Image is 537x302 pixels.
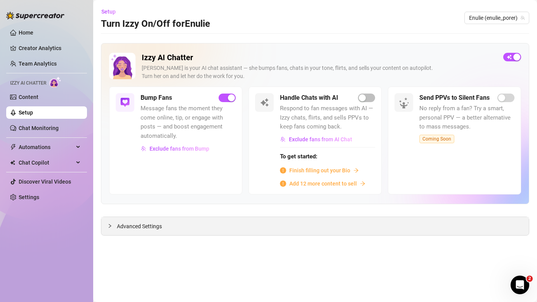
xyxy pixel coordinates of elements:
span: Izzy AI Chatter [10,80,46,87]
a: Chat Monitoring [19,125,59,131]
img: svg%3e [141,146,146,151]
span: team [520,16,525,20]
div: collapsed [108,222,117,230]
h5: Send PPVs to Silent Fans [419,93,490,102]
span: Finish filling out your Bio [289,166,350,175]
span: info-circle [280,167,286,174]
button: Setup [101,5,122,18]
button: Exclude fans from AI Chat [280,133,353,146]
img: svg%3e [120,98,130,107]
span: collapsed [108,224,112,228]
span: Add 12 more content to sell [289,179,357,188]
span: Exclude fans from AI Chat [289,136,352,142]
a: Creator Analytics [19,42,81,54]
span: Message fans the moment they come online, tip, or engage with posts — and boost engagement automa... [141,104,236,141]
a: Content [19,94,38,100]
span: thunderbolt [10,144,16,150]
h5: Handle Chats with AI [280,93,338,102]
a: Team Analytics [19,61,57,67]
h3: Turn Izzy On/Off for Enulie [101,18,210,30]
img: svg%3e [280,137,286,142]
span: Exclude fans from Bump [149,146,209,152]
div: [PERSON_NAME] is your AI chat assistant — she bumps fans, chats in your tone, flirts, and sells y... [142,64,497,80]
a: Discover Viral Videos [19,179,71,185]
span: Setup [101,9,116,15]
span: info-circle [280,181,286,187]
img: silent-fans-ppv-o-N6Mmdf.svg [399,97,411,110]
a: Home [19,30,33,36]
span: Automations [19,141,74,153]
img: AI Chatter [49,76,61,88]
span: Chat Copilot [19,156,74,169]
img: Chat Copilot [10,160,15,165]
button: Exclude fans from Bump [141,142,210,155]
h5: Bump Fans [141,93,172,102]
img: svg%3e [260,98,269,107]
iframe: Intercom live chat [511,276,529,294]
img: Izzy AI Chatter [109,53,136,79]
span: 2 [527,276,533,282]
span: No reply from a fan? Try a smart, personal PPV — a better alternative to mass messages. [419,104,514,132]
span: Advanced Settings [117,222,162,231]
span: Enulie (enulie_porer) [469,12,525,24]
a: Settings [19,194,39,200]
span: Coming Soon [419,135,454,143]
span: arrow-right [360,181,365,186]
h2: Izzy AI Chatter [142,53,497,62]
a: Setup [19,109,33,116]
strong: To get started: [280,153,317,160]
img: logo-BBDzfeDw.svg [6,12,64,19]
span: arrow-right [353,168,359,173]
span: Respond to fan messages with AI — Izzy chats, flirts, and sells PPVs to keep fans coming back. [280,104,375,132]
